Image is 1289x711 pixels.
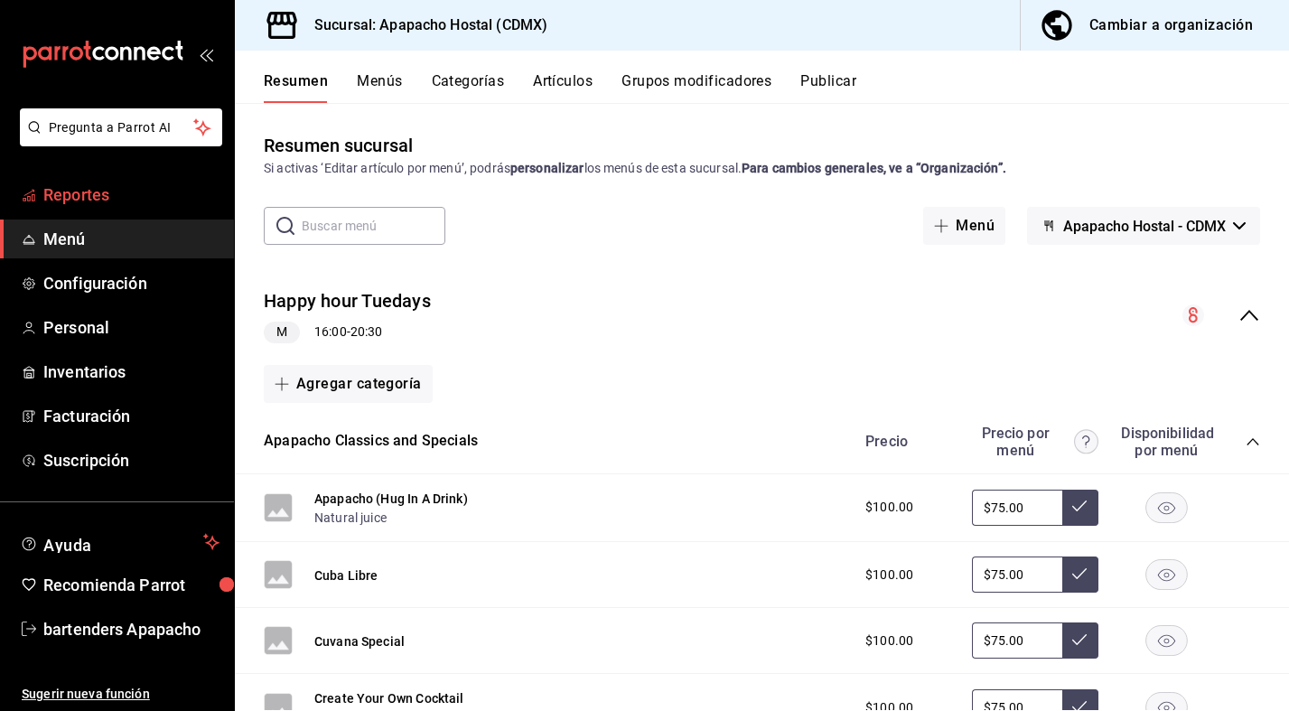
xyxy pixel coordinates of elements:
[43,271,220,295] span: Configuración
[923,207,1005,245] button: Menú
[300,14,547,36] h3: Sucursal: Apapacho Hostal (CDMX)
[49,118,194,137] span: Pregunta a Parrot AI
[800,72,856,103] button: Publicar
[264,72,1289,103] div: navigation tabs
[314,566,378,585] button: Cuba Libre
[847,433,963,450] div: Precio
[264,288,431,314] button: Happy hour Tuedays
[533,72,593,103] button: Artículos
[1089,13,1253,38] div: Cambiar a organización
[302,208,445,244] input: Buscar menú
[865,631,913,650] span: $100.00
[432,72,505,103] button: Categorías
[1121,425,1211,459] div: Disponibilidad por menú
[314,689,464,707] button: Create Your Own Cocktail
[43,360,220,384] span: Inventarios
[972,557,1062,593] input: Sin ajuste
[510,161,584,175] strong: personalizar
[264,322,431,343] div: 16:00 - 20:30
[43,448,220,472] span: Suscripción
[43,404,220,428] span: Facturación
[43,617,220,641] span: bartenders Apapacho
[22,685,220,704] span: Sugerir nueva función
[20,108,222,146] button: Pregunta a Parrot AI
[865,566,913,585] span: $100.00
[43,531,196,553] span: Ayuda
[865,498,913,517] span: $100.00
[314,632,405,650] button: Cuvana Special
[621,72,771,103] button: Grupos modificadores
[1027,207,1260,245] button: Apapacho Hostal - CDMX
[264,132,413,159] div: Resumen sucursal
[972,490,1062,526] input: Sin ajuste
[264,431,478,452] button: Apapacho Classics and Specials
[1246,435,1260,449] button: collapse-category-row
[235,274,1289,358] div: collapse-menu-row
[742,161,1006,175] strong: Para cambios generales, ve a “Organización”.
[314,490,468,508] button: Apapacho (Hug In A Drink)
[1063,218,1226,235] span: Apapacho Hostal - CDMX
[43,573,220,597] span: Recomienda Parrot
[199,47,213,61] button: open_drawer_menu
[264,72,328,103] button: Resumen
[314,509,387,527] button: Natural juice
[972,622,1062,659] input: Sin ajuste
[264,365,433,403] button: Agregar categoría
[269,323,294,341] span: M
[972,425,1098,459] div: Precio por menú
[43,315,220,340] span: Personal
[357,72,402,103] button: Menús
[264,159,1260,178] div: Si activas ‘Editar artículo por menú’, podrás los menús de esta sucursal.
[43,182,220,207] span: Reportes
[13,131,222,150] a: Pregunta a Parrot AI
[43,227,220,251] span: Menú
